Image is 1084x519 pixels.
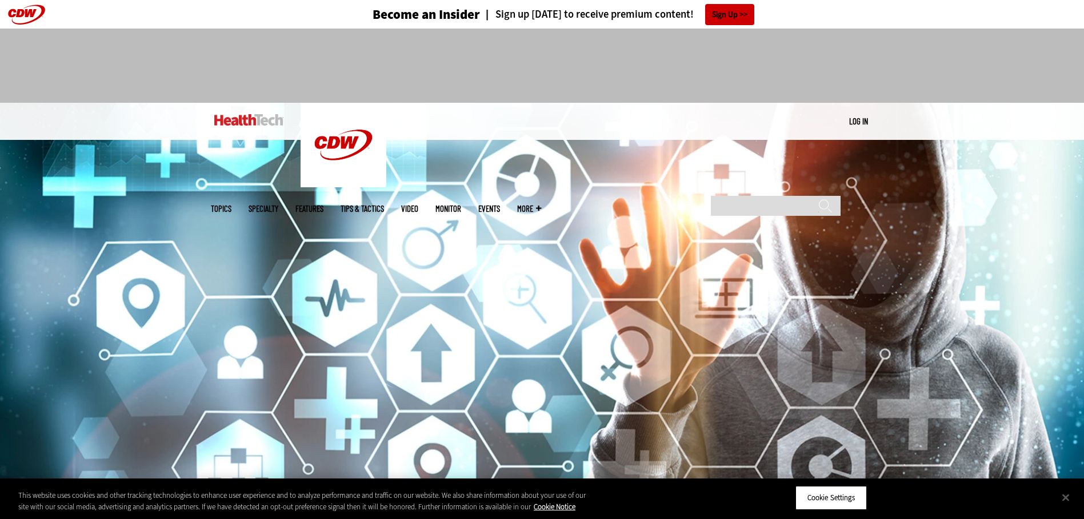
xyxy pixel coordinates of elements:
a: Tips & Tactics [341,204,384,213]
iframe: advertisement [334,40,750,91]
a: Sign up [DATE] to receive premium content! [480,9,694,20]
span: Topics [211,204,231,213]
button: Cookie Settings [795,486,867,510]
button: Close [1053,485,1078,510]
span: Specialty [249,204,278,213]
a: Video [401,204,418,213]
a: Sign Up [705,4,754,25]
a: CDW [301,178,386,190]
a: Events [478,204,500,213]
a: Log in [849,116,868,126]
div: User menu [849,115,868,127]
img: Home [214,114,283,126]
a: Become an Insider [330,8,480,21]
img: Home [301,103,386,187]
a: MonITor [435,204,461,213]
a: More information about your privacy [534,502,575,512]
h3: Become an Insider [373,8,480,21]
div: This website uses cookies and other tracking technologies to enhance user experience and to analy... [18,490,596,512]
a: Features [295,204,323,213]
span: More [517,204,541,213]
